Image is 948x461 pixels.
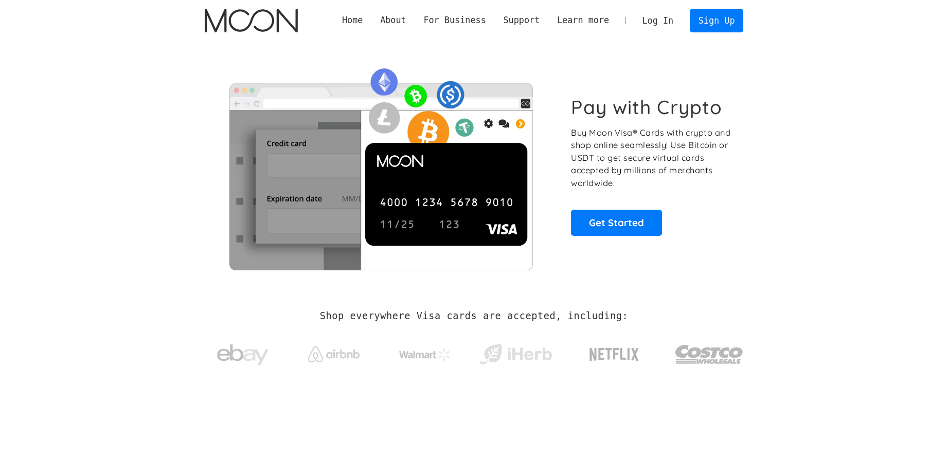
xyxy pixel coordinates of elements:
div: Learn more [557,14,609,27]
a: Walmart [386,338,463,366]
img: Costco [675,335,744,374]
p: Buy Moon Visa® Cards with crypto and shop online seamlessly! Use Bitcoin or USDT to get secure vi... [571,126,732,190]
img: Netflix [588,342,640,367]
h1: Pay with Crypto [571,96,722,119]
img: ebay [217,339,269,371]
img: Airbnb [308,346,360,362]
a: Netflix [568,331,660,373]
a: Home [333,14,371,27]
a: Sign Up [690,9,743,32]
h2: Shop everywhere Visa cards are accepted, including: [320,310,628,322]
a: Costco [675,325,744,379]
img: Moon Cards let you spend your crypto anywhere Visa is accepted. [205,61,557,270]
div: About [380,14,406,27]
a: Log In [634,9,682,32]
div: Support [503,14,540,27]
div: For Business [423,14,486,27]
img: Moon Logo [205,9,298,32]
a: ebay [205,328,281,376]
a: Get Started [571,210,662,235]
a: Airbnb [295,336,372,367]
img: iHerb [477,341,554,368]
a: iHerb [477,331,554,373]
img: Walmart [399,348,451,361]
